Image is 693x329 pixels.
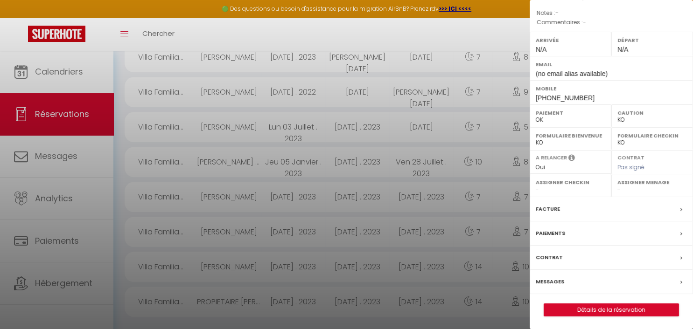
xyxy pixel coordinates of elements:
label: Arrivée [536,35,605,45]
label: Assigner Menage [617,178,687,187]
span: N/A [536,46,546,53]
label: Contrat [617,154,644,160]
label: Caution [617,108,687,117]
label: Départ [617,35,687,45]
a: Détails de la réservation [544,304,679,316]
p: Commentaires : [537,18,686,27]
label: A relancer [536,154,567,162]
p: Notes : [537,8,686,18]
span: [PHONE_NUMBER] [536,94,595,102]
label: Facture [536,204,560,214]
span: N/A [617,46,628,53]
span: - [555,9,559,17]
label: Mobile [536,84,687,93]
label: Assigner Checkin [536,178,605,187]
button: Détails de la réservation [544,303,679,316]
label: Formulaire Checkin [617,131,687,140]
label: Paiements [536,228,565,238]
label: Paiement [536,108,605,117]
label: Messages [536,277,564,287]
label: Formulaire Bienvenue [536,131,605,140]
span: - [583,18,586,26]
label: Contrat [536,253,563,262]
label: Email [536,60,687,69]
span: (no email alias available) [536,70,608,77]
span: Pas signé [617,163,644,171]
i: Sélectionner OUI si vous souhaiter envoyer les séquences de messages post-checkout [568,154,575,164]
